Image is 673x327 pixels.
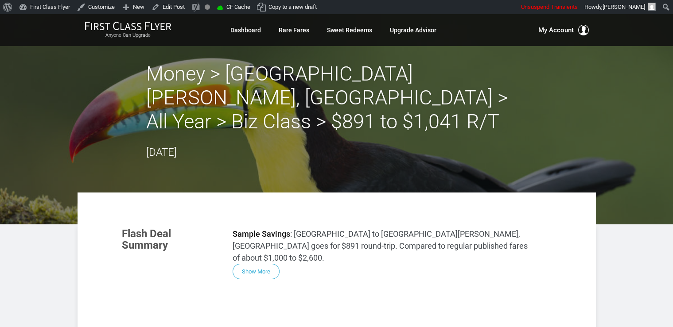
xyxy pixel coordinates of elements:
[603,4,645,10] span: [PERSON_NAME]
[85,21,171,31] img: First Class Flyer
[146,62,527,134] h2: Money > [GEOGRAPHIC_DATA][PERSON_NAME], [GEOGRAPHIC_DATA] > All Year > Biz Class > $891 to $1,041...
[538,25,589,35] button: My Account
[233,228,552,264] p: : [GEOGRAPHIC_DATA] to [GEOGRAPHIC_DATA][PERSON_NAME], [GEOGRAPHIC_DATA] goes for $891 round-trip...
[146,146,177,158] time: [DATE]
[122,228,219,251] h3: Flash Deal Summary
[85,32,171,38] small: Anyone Can Upgrade
[230,22,261,38] a: Dashboard
[85,21,171,39] a: First Class FlyerAnyone Can Upgrade
[233,229,290,239] strong: Sample Savings
[521,4,578,10] span: Unsuspend Transients
[279,22,309,38] a: Rare Fares
[390,22,436,38] a: Upgrade Advisor
[538,25,574,35] span: My Account
[601,300,664,323] iframe: Opens a widget where you can find more information
[233,264,280,279] button: Show More
[327,22,372,38] a: Sweet Redeems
